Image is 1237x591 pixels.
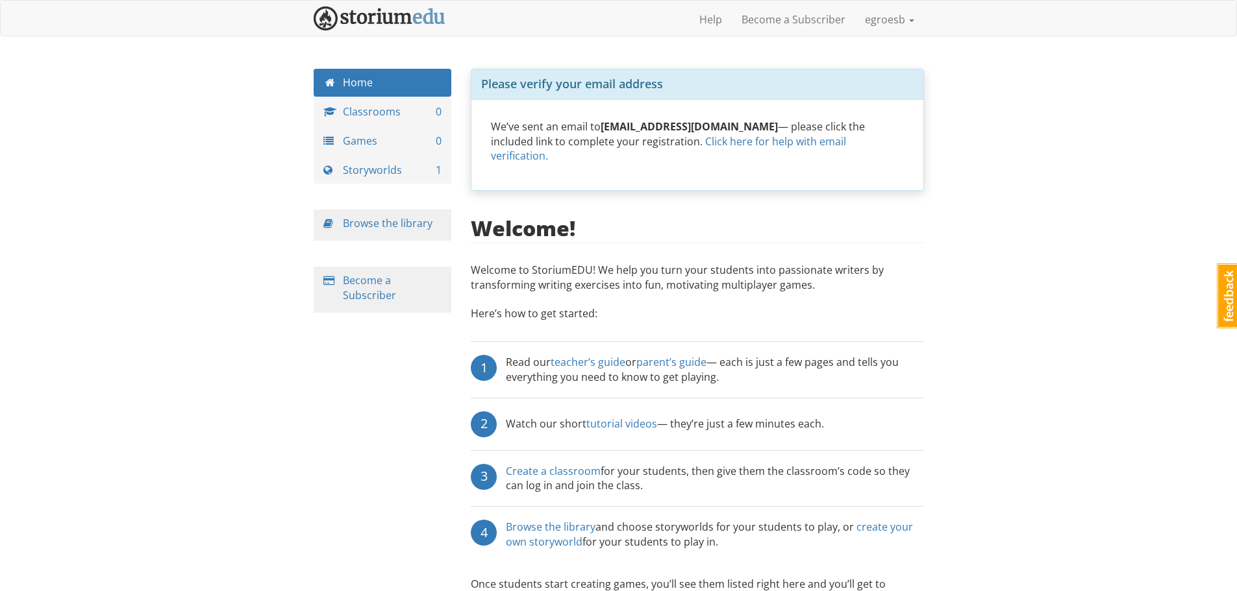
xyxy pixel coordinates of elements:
[491,134,846,163] a: Click here for help with email verification.
[690,3,732,36] a: Help
[551,355,625,369] a: teacher’s guide
[855,3,924,36] a: egroesb
[506,520,913,549] a: create your own storyworld
[436,163,442,178] span: 1
[343,273,396,302] a: Become a Subscriber
[471,520,497,546] div: 4
[314,156,452,184] a: Storyworlds 1
[314,6,445,30] img: StoriumEDU
[471,411,497,437] div: 2
[471,217,575,239] h2: Welcome!
[506,355,924,385] div: Read our or — each is just a few pages and tells you everything you need to know to get playing.
[314,127,452,155] a: Games 0
[314,98,452,126] a: Classrooms 0
[506,464,601,478] a: Create a classroom
[506,520,924,549] div: and choose storyworlds for your students to play, or for your students to play in.
[471,355,497,381] div: 1
[506,520,595,534] a: Browse the library
[732,3,855,36] a: Become a Subscriber
[471,263,924,299] p: Welcome to StoriumEDU! We help you turn your students into passionate writers by transforming wri...
[506,411,824,437] div: Watch our short — they’re just a few minutes each.
[436,134,442,149] span: 0
[601,119,778,134] strong: [EMAIL_ADDRESS][DOMAIN_NAME]
[481,76,663,91] span: Please verify your email address
[636,355,706,369] a: parent’s guide
[471,464,497,490] div: 3
[491,119,904,164] p: We’ve sent an email to — please click the included link to complete your registration.
[586,416,657,431] a: tutorial videos
[343,216,432,230] a: Browse the library
[506,464,924,494] div: for your students, then give them the classroom’s code so they can log in and join the class.
[314,69,452,97] a: Home
[471,306,924,334] p: Here’s how to get started:
[436,104,442,119] span: 0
